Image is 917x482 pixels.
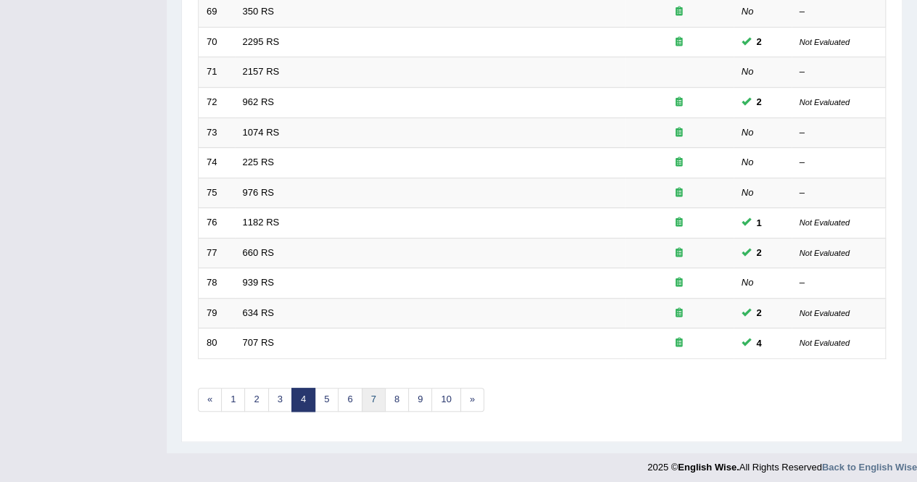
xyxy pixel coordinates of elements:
div: Exam occurring question [633,156,726,170]
small: Not Evaluated [800,309,850,317]
span: You can still take this question [751,94,768,109]
a: 2157 RS [243,66,280,77]
td: 77 [199,238,235,268]
td: 70 [199,27,235,57]
a: 5 [315,388,339,412]
td: 76 [199,208,235,238]
em: No [742,127,754,138]
div: Exam occurring question [633,276,726,290]
td: 78 [199,268,235,299]
a: 962 RS [243,96,274,107]
a: 1 [221,388,245,412]
a: 2 [244,388,268,412]
small: Not Evaluated [800,98,850,107]
em: No [742,66,754,77]
a: 8 [385,388,409,412]
a: 9 [408,388,432,412]
a: 1074 RS [243,127,280,138]
a: 225 RS [243,157,274,167]
div: Exam occurring question [633,96,726,109]
td: 80 [199,328,235,359]
small: Not Evaluated [800,218,850,227]
span: You can still take this question [751,34,768,49]
small: Not Evaluated [800,38,850,46]
div: – [800,276,878,290]
div: – [800,186,878,200]
a: 350 RS [243,6,274,17]
td: 74 [199,148,235,178]
a: Back to English Wise [822,462,917,473]
div: Exam occurring question [633,307,726,320]
a: 2295 RS [243,36,280,47]
a: « [198,388,222,412]
a: 976 RS [243,187,274,198]
div: Exam occurring question [633,36,726,49]
td: 75 [199,178,235,208]
td: 79 [199,298,235,328]
td: 72 [199,87,235,117]
span: You can still take this question [751,245,768,260]
a: 707 RS [243,337,274,348]
em: No [742,157,754,167]
a: 10 [431,388,460,412]
td: 71 [199,57,235,88]
td: 73 [199,117,235,148]
div: Exam occurring question [633,5,726,19]
small: Not Evaluated [800,338,850,347]
a: 6 [338,388,362,412]
a: 7 [362,388,386,412]
a: 3 [268,388,292,412]
div: – [800,5,878,19]
span: You can still take this question [751,215,768,230]
a: 939 RS [243,277,274,288]
div: 2025 © All Rights Reserved [647,453,917,474]
strong: English Wise. [678,462,739,473]
div: – [800,156,878,170]
div: Exam occurring question [633,126,726,140]
div: Exam occurring question [633,216,726,230]
div: Exam occurring question [633,336,726,350]
div: Exam occurring question [633,246,726,260]
div: – [800,65,878,79]
div: – [800,126,878,140]
a: » [460,388,484,412]
em: No [742,277,754,288]
em: No [742,6,754,17]
span: You can still take this question [751,305,768,320]
em: No [742,187,754,198]
a: 634 RS [243,307,274,318]
small: Not Evaluated [800,249,850,257]
a: 660 RS [243,247,274,258]
div: Exam occurring question [633,186,726,200]
span: You can still take this question [751,336,768,351]
a: 4 [291,388,315,412]
a: 1182 RS [243,217,280,228]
